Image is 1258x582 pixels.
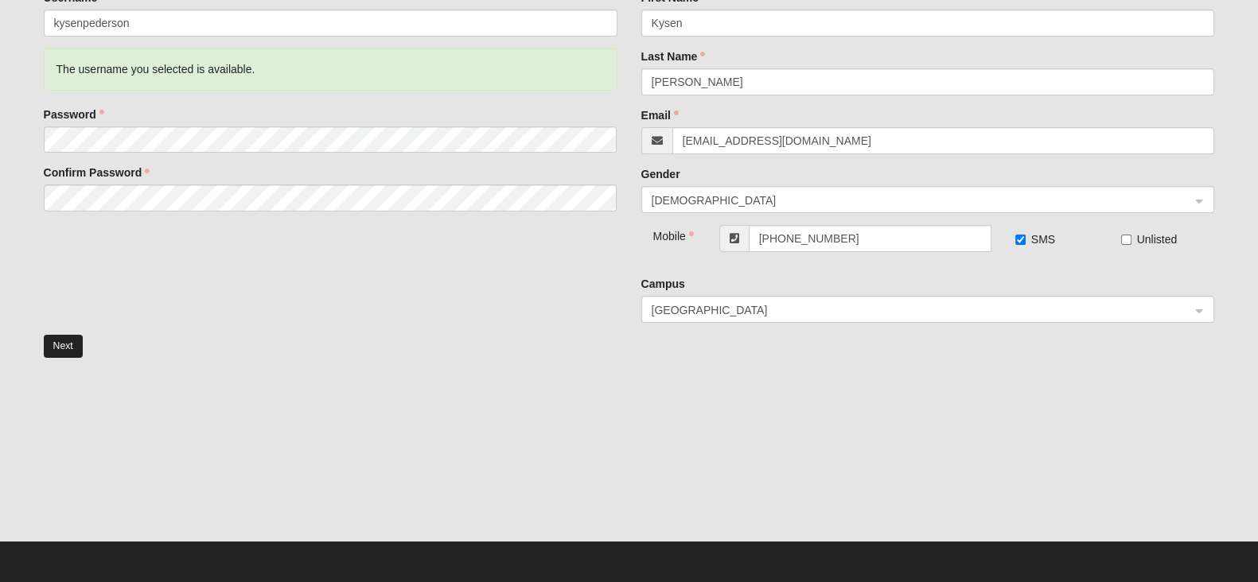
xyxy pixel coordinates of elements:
[44,107,104,122] label: Password
[44,48,617,91] div: The username you selected is available.
[1031,233,1055,246] span: SMS
[641,166,680,182] label: Gender
[641,107,679,123] label: Email
[44,335,83,358] button: Next
[1121,235,1131,245] input: Unlisted
[44,165,150,180] label: Confirm Password
[1137,233,1178,246] span: Unlisted
[641,225,689,244] div: Mobile
[641,276,685,292] label: Campus
[652,301,1176,319] span: Arlington
[652,192,1190,209] span: Male
[1015,235,1026,245] input: SMS
[641,48,706,64] label: Last Name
